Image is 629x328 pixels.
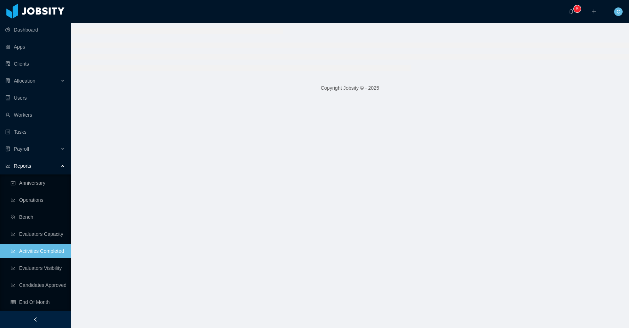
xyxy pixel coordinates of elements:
i: icon: plus [591,9,596,14]
a: icon: appstoreApps [5,40,65,54]
i: icon: bell [569,9,574,14]
span: Payroll [14,146,29,152]
i: icon: solution [5,78,10,83]
a: icon: line-chartCandidates Approved [11,278,65,292]
span: Reports [14,163,31,169]
a: icon: profileTasks [5,125,65,139]
a: icon: carry-outAnniversary [11,176,65,190]
a: icon: line-chartEvaluators Capacity [11,227,65,241]
a: icon: line-chartEvaluators Visibility [11,261,65,275]
span: C [617,7,620,16]
a: icon: line-chartActivities Completed [11,244,65,258]
a: icon: tableEnd Of Month [11,295,65,309]
sup: 5 [574,5,581,12]
i: icon: line-chart [5,163,10,168]
i: icon: file-protect [5,146,10,151]
span: Allocation [14,78,35,84]
p: 5 [576,5,579,12]
a: icon: robotUsers [5,91,65,105]
a: icon: userWorkers [5,108,65,122]
a: icon: line-chartOperations [11,193,65,207]
footer: Copyright Jobsity © - 2025 [71,76,629,100]
a: icon: teamBench [11,210,65,224]
a: icon: auditClients [5,57,65,71]
a: icon: pie-chartDashboard [5,23,65,37]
